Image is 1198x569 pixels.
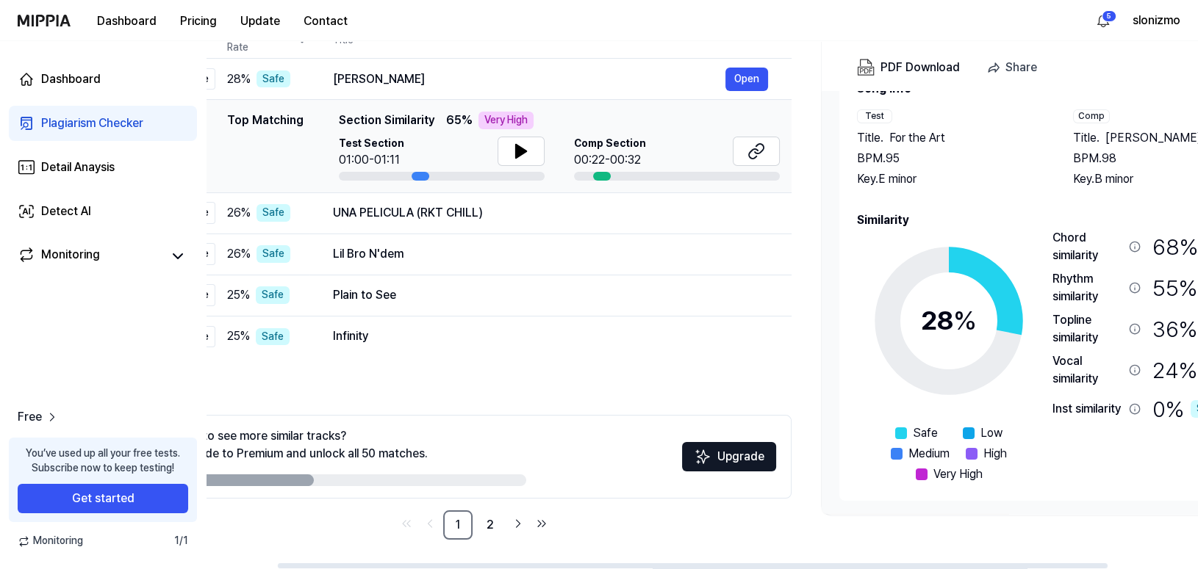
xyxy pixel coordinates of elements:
[983,445,1007,463] span: High
[168,7,229,36] button: Pricing
[1052,352,1123,388] div: Vocal similarity
[574,151,646,169] div: 00:22-00:32
[913,424,938,442] span: Safe
[333,204,768,222] div: UNA PELICULA (RKT CHILL)
[85,7,168,36] button: Dashboard
[446,112,473,129] span: 65 %
[9,62,197,97] a: Dashboard
[256,286,290,304] div: Safe
[857,109,892,123] div: Test
[9,150,197,185] a: Detail Anaysis
[980,53,1049,82] button: Share
[857,129,883,147] span: Title .
[574,137,646,151] span: Comp Section
[227,327,250,345] span: 25 %
[889,129,945,147] span: For the Art
[157,510,792,540] nav: pagination
[18,484,188,513] button: Get started
[18,408,42,426] span: Free
[980,424,1002,442] span: Low
[908,445,950,463] span: Medium
[682,442,776,471] button: Upgrade
[18,408,60,426] a: Free
[227,112,304,181] div: Top Matching
[227,70,251,88] span: 28 %
[1052,270,1123,305] div: Rhythm similarity
[41,246,100,267] div: Monitoring
[172,427,428,463] div: Want to see more similar tracks? Upgrade to Premium and unlock all 50 matches.
[1073,109,1110,123] div: Comp
[443,510,473,540] a: 1
[953,305,977,336] span: %
[933,465,983,483] span: Very High
[174,534,188,548] span: 1 / 1
[682,454,776,468] a: SparklesUpgrade
[396,513,417,534] a: Go to first page
[229,1,292,41] a: Update
[257,245,290,263] div: Safe
[880,58,960,77] div: PDF Download
[339,112,434,129] span: Section Similarity
[333,286,768,304] div: Plain to See
[1052,311,1123,347] div: Topline similarity
[229,7,292,36] button: Update
[1102,10,1116,22] div: 5
[9,106,197,141] a: Plagiarism Checker
[694,448,711,465] img: Sparkles
[857,59,875,76] img: PDF Download
[257,70,290,88] div: Safe
[41,203,91,220] div: Detect AI
[227,245,251,263] span: 26 %
[18,246,162,267] a: Monitoring
[1052,400,1123,418] div: Inst similarity
[1094,12,1112,29] img: 알림
[1091,9,1115,32] button: 알림5
[41,159,115,176] div: Detail Anaysis
[339,137,404,151] span: Test Section
[256,328,290,346] div: Safe
[854,53,963,82] button: PDF Download
[227,286,250,304] span: 25 %
[9,194,197,229] a: Detect AI
[339,151,404,169] div: 01:00-01:11
[1133,12,1180,29] button: slonizmo
[420,513,440,534] a: Go to previous page
[1073,129,1100,147] span: Title .
[476,510,505,540] a: 2
[257,204,290,222] div: Safe
[921,301,977,341] div: 28
[333,70,725,88] div: [PERSON_NAME]
[333,327,768,345] div: Infinity
[1005,58,1037,77] div: Share
[857,150,1044,167] div: BPM. 95
[478,112,534,129] div: Very High
[857,170,1044,188] div: Key. E minor
[725,68,768,91] button: Open
[292,7,359,36] button: Contact
[333,245,768,263] div: Lil Bro N'dem
[41,70,101,88] div: Dashboard
[18,534,83,548] span: Monitoring
[1052,229,1123,264] div: Chord similarity
[41,115,143,132] div: Plagiarism Checker
[227,204,251,222] span: 26 %
[508,513,528,534] a: Go to next page
[26,446,180,475] div: You’ve used up all your free tests. Subscribe now to keep testing!
[18,15,71,26] img: logo
[531,513,552,534] a: Go to last page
